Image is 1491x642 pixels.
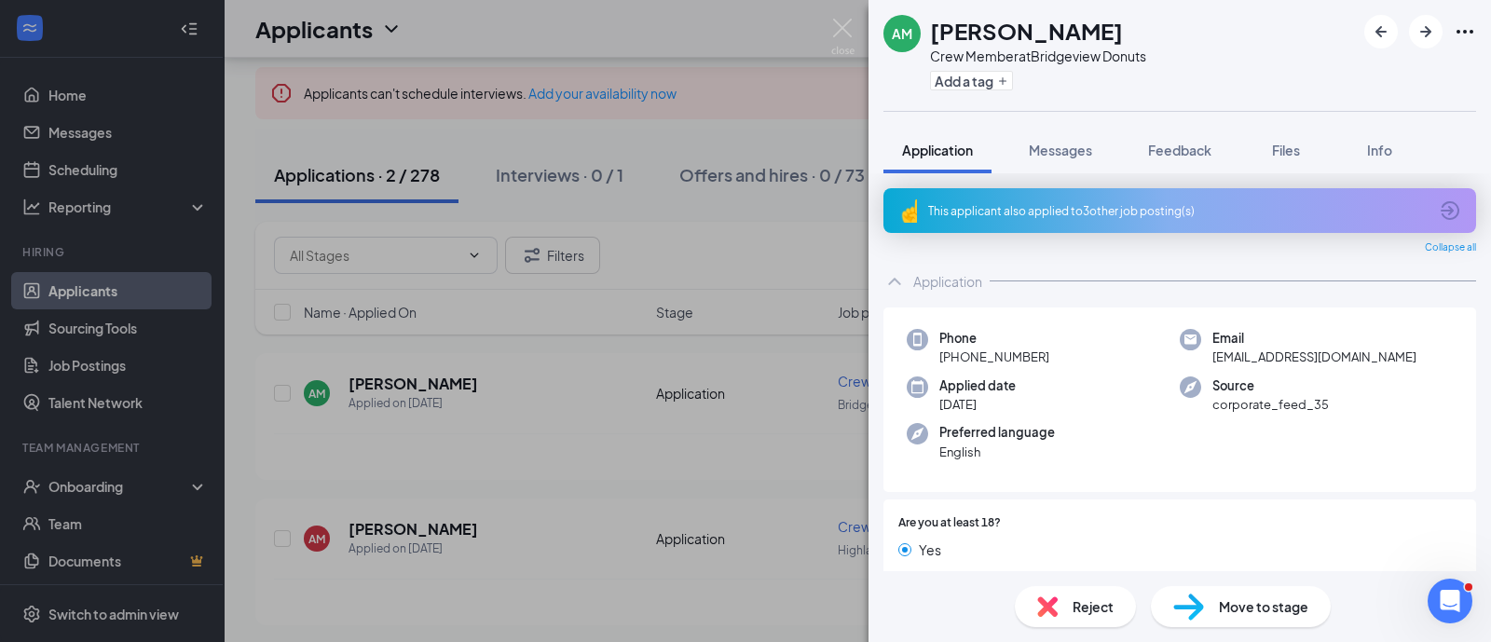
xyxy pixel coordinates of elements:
button: ArrowLeftNew [1364,15,1398,48]
span: Reject [1073,596,1114,617]
svg: Ellipses [1454,20,1476,43]
h1: [PERSON_NAME] [930,15,1123,47]
div: Application [913,272,982,291]
span: Messages [1029,142,1092,158]
span: [PHONE_NUMBER] [939,348,1049,366]
svg: ChevronUp [883,270,906,293]
span: Source [1212,376,1329,395]
span: Applied date [939,376,1016,395]
span: Preferred language [939,423,1055,442]
span: English [939,443,1055,461]
button: PlusAdd a tag [930,71,1013,90]
span: [EMAIL_ADDRESS][DOMAIN_NAME] [1212,348,1416,366]
span: Collapse all [1425,240,1476,255]
div: This applicant also applied to 3 other job posting(s) [928,203,1428,219]
span: Application [902,142,973,158]
span: Yes [919,540,941,560]
svg: Plus [997,75,1008,87]
svg: ArrowRight [1415,20,1437,43]
span: [DATE] [939,395,1016,414]
svg: ArrowLeftNew [1370,20,1392,43]
div: Crew Member at Bridgeview Donuts [930,47,1146,65]
span: Are you at least 18? [898,514,1001,532]
span: Files [1272,142,1300,158]
span: No [919,567,937,588]
button: ArrowRight [1409,15,1443,48]
span: Email [1212,329,1416,348]
svg: ArrowCircle [1439,199,1461,222]
iframe: Intercom live chat [1428,579,1472,623]
span: Feedback [1148,142,1211,158]
span: Info [1367,142,1392,158]
span: Move to stage [1219,596,1308,617]
span: corporate_feed_35 [1212,395,1329,414]
div: AM [892,24,912,43]
span: Phone [939,329,1049,348]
